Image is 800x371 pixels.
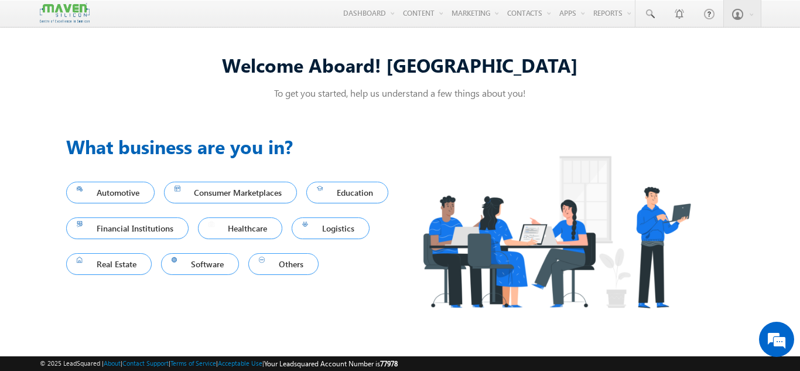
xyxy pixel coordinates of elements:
a: About [104,359,121,367]
a: Contact Support [122,359,169,367]
span: Real Estate [77,256,141,272]
span: Your Leadsquared Account Number is [264,359,398,368]
span: Consumer Marketplaces [175,185,287,200]
div: Welcome Aboard! [GEOGRAPHIC_DATA] [66,52,734,77]
span: Others [259,256,308,272]
img: Industry.png [400,132,713,331]
span: © 2025 LeadSquared | | | | | [40,358,398,369]
img: Custom Logo [40,3,89,23]
h3: What business are you in? [66,132,400,161]
p: To get you started, help us understand a few things about you! [66,87,734,99]
a: Terms of Service [170,359,216,367]
a: Acceptable Use [218,359,262,367]
span: Automotive [77,185,144,200]
span: Logistics [302,220,359,236]
span: Healthcare [208,220,272,236]
span: 77978 [380,359,398,368]
span: Financial Institutions [77,220,178,236]
span: Software [172,256,229,272]
span: Education [317,185,378,200]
